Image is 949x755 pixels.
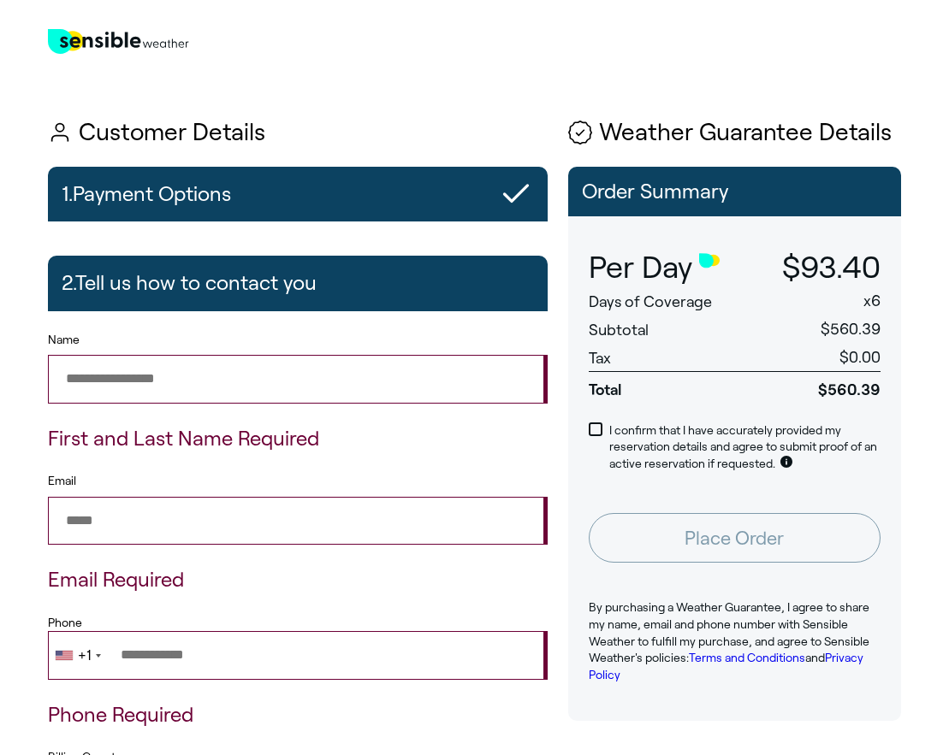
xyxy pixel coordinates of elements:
[689,651,805,664] a: Terms and Conditions
[589,350,611,367] span: Tax
[48,473,548,490] label: Email
[62,262,317,304] h2: 2. Tell us how to contact you
[582,180,887,203] p: Order Summary
[48,167,548,221] button: 1.Payment Options
[48,565,548,594] p: Email Required
[78,648,91,663] div: +1
[589,321,649,339] span: Subtotal
[48,615,548,632] label: Phone
[839,349,881,366] span: $0.00
[48,424,548,453] p: First and Last Name Required
[821,321,881,338] span: $560.39
[589,651,863,681] a: Privacy Policy
[782,251,881,284] span: $93.40
[609,422,881,473] p: I confirm that I have accurately provided my reservation details and agree to submit proof of an ...
[568,120,901,146] h1: Weather Guarantee Details
[48,332,548,349] label: Name
[589,513,881,563] button: Place Order
[62,174,231,215] h2: 1. Payment Options
[48,256,548,310] button: 2.Tell us how to contact you
[755,371,881,400] span: $560.39
[863,292,881,310] span: x 6
[48,700,548,729] p: Phone Required
[48,120,548,146] h1: Customer Details
[589,251,692,285] span: Per Day
[589,293,712,310] span: Days of Coverage
[49,632,106,678] div: Telephone country code
[589,599,881,683] p: By purchasing a Weather Guarantee, I agree to share my name, email and phone number with Sensible...
[589,371,755,400] span: Total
